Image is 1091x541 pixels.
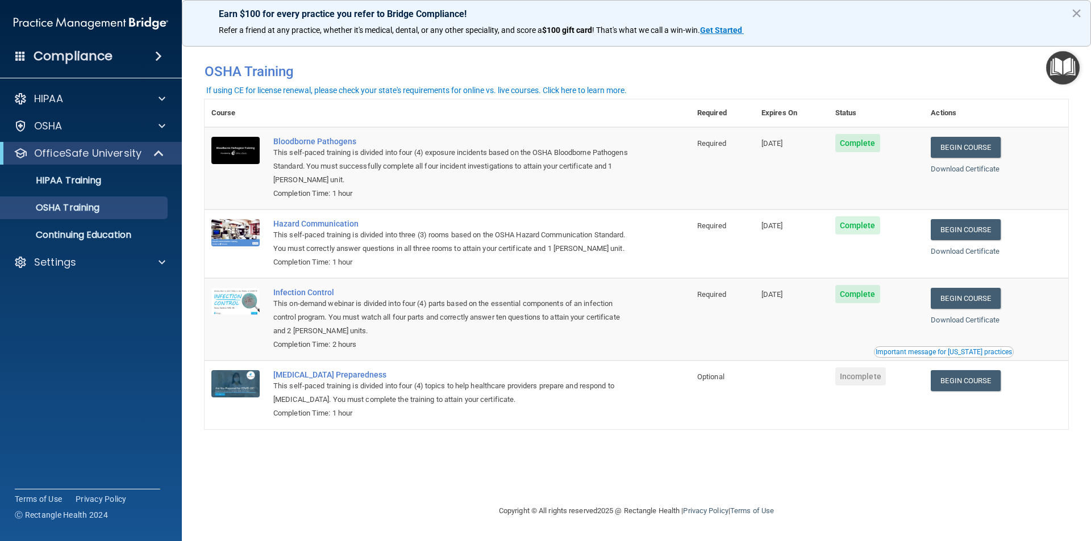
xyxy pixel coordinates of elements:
a: Privacy Policy [76,493,127,505]
span: [DATE] [761,290,783,299]
div: This self-paced training is divided into four (4) exposure incidents based on the OSHA Bloodborne... [273,146,634,187]
button: Open Resource Center [1046,51,1080,85]
p: OfficeSafe University [34,146,141,160]
span: [DATE] [761,221,783,230]
span: Complete [835,216,880,234]
a: HIPAA [14,92,165,106]
span: Incomplete [835,367,886,385]
a: Bloodborne Pathogens [273,137,634,146]
p: OSHA [34,119,63,133]
span: Ⓒ Rectangle Health 2024 [15,509,108,521]
th: Actions [924,99,1068,127]
p: Earn $100 for every practice you refer to Bridge Compliance! [219,9,1054,19]
div: Copyright © All rights reserved 2025 @ Rectangle Health | | [429,493,844,529]
a: Privacy Policy [683,506,728,515]
button: Close [1071,4,1082,22]
button: If using CE for license renewal, please check your state's requirements for online vs. live cours... [205,85,628,96]
span: [DATE] [761,139,783,148]
a: [MEDICAL_DATA] Preparedness [273,370,634,379]
h4: Compliance [34,48,113,64]
div: This on-demand webinar is divided into four (4) parts based on the essential components of an inf... [273,297,634,338]
span: Required [697,221,726,230]
a: Begin Course [931,288,1000,309]
div: Completion Time: 1 hour [273,187,634,200]
th: Course [205,99,266,127]
a: Hazard Communication [273,219,634,228]
th: Expires On [755,99,828,127]
a: Download Certificate [931,316,1000,324]
div: Completion Time: 2 hours [273,338,634,351]
span: Complete [835,285,880,303]
a: Begin Course [931,219,1000,240]
th: Required [690,99,755,127]
a: Begin Course [931,370,1000,391]
span: Required [697,290,726,299]
a: Begin Course [931,137,1000,158]
button: Read this if you are a dental practitioner in the state of CA [874,346,1014,358]
p: HIPAA Training [7,175,101,186]
a: OfficeSafe University [14,146,165,160]
a: Infection Control [273,288,634,297]
div: Completion Time: 1 hour [273,255,634,269]
p: Continuing Education [7,229,163,241]
a: Terms of Use [730,506,774,515]
th: Status [828,99,925,127]
div: This self-paced training is divided into four (4) topics to help healthcare providers prepare and... [273,379,634,406]
p: Settings [34,255,76,269]
img: PMB logo [14,12,168,35]
p: OSHA Training [7,202,99,213]
strong: Get Started [700,26,742,35]
a: Download Certificate [931,165,1000,173]
a: Settings [14,255,165,269]
a: OSHA [14,119,165,133]
div: This self-paced training is divided into three (3) rooms based on the OSHA Hazard Communication S... [273,228,634,255]
a: Terms of Use [15,493,62,505]
span: Complete [835,134,880,152]
div: Important message for [US_STATE] practices [876,349,1012,355]
a: Download Certificate [931,247,1000,255]
span: Required [697,139,726,148]
a: Get Started [700,26,744,35]
div: Completion Time: 1 hour [273,406,634,420]
p: HIPAA [34,92,63,106]
div: If using CE for license renewal, please check your state's requirements for online vs. live cours... [206,86,627,94]
strong: $100 gift card [542,26,592,35]
span: Refer a friend at any practice, whether it's medical, dental, or any other speciality, and score a [219,26,542,35]
span: Optional [697,372,724,381]
h4: OSHA Training [205,64,1068,79]
span: ! That's what we call a win-win. [592,26,700,35]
